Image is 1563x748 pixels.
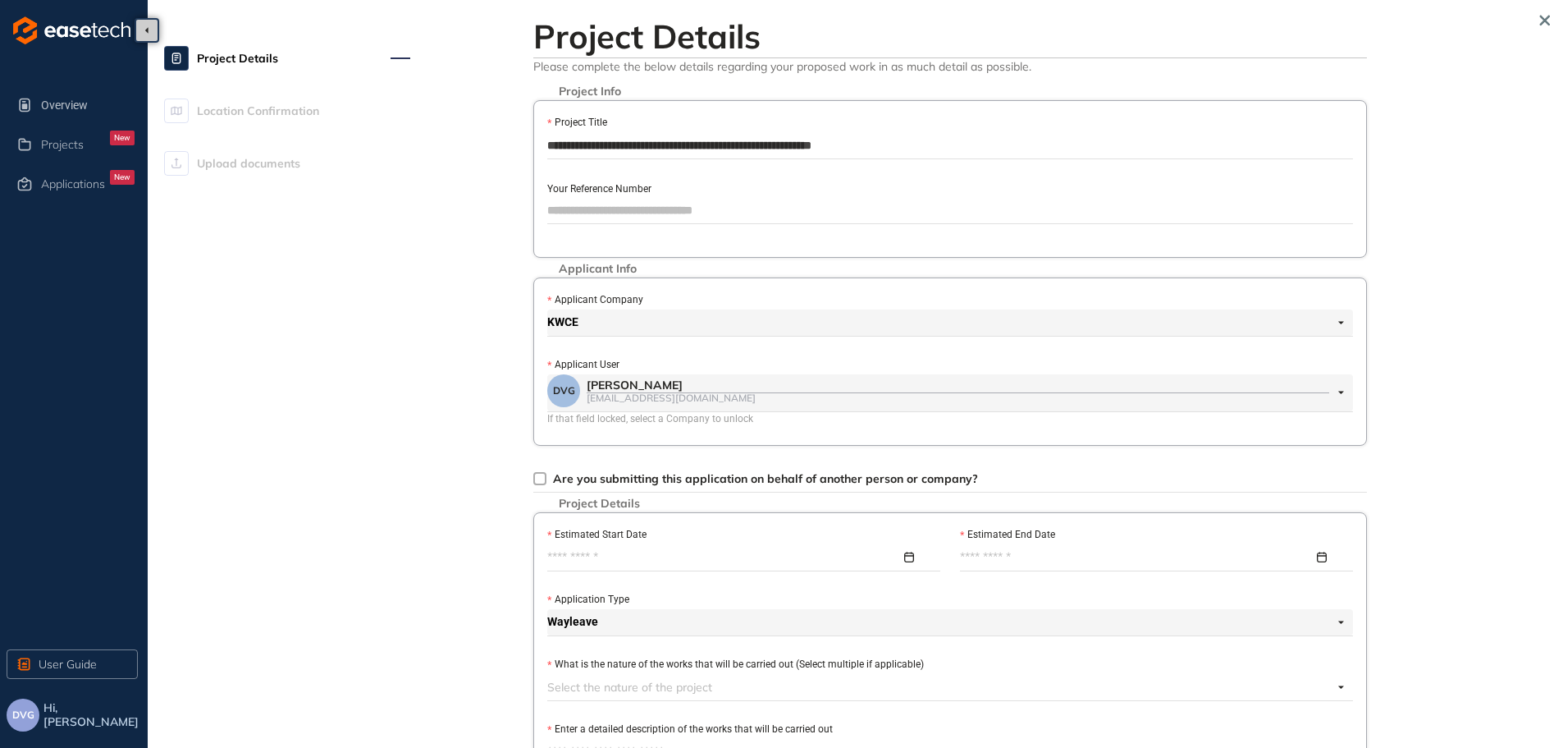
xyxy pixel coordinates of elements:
label: Applicant User [547,357,619,373]
span: Upload documents [197,147,300,180]
span: Hi, [PERSON_NAME] [43,701,141,729]
span: Please complete the below details regarding your proposed work in as much detail as possible. [533,58,1367,74]
label: What is the nature of the works that will be carried out (Select multiple if applicable) [547,657,924,672]
label: Enter a detailed description of the works that will be carried out [547,722,833,737]
button: User Guide [7,649,138,679]
span: Location Confirmation [197,94,319,127]
img: logo [13,16,130,44]
span: Project Details [551,497,648,511]
label: Your Reference Number [547,181,651,197]
input: Estimated End Date [960,548,1314,567]
span: Applications [41,177,105,191]
div: New [110,170,135,185]
input: Your Reference Number [547,198,1353,223]
input: Project Title [547,133,1353,158]
span: Projects [41,138,84,152]
span: Project Info [551,85,629,99]
span: KWCE [547,310,1344,336]
div: New [110,131,135,145]
label: Applicant Company [547,292,643,308]
label: Application Type [547,592,629,608]
h2: Project Details [533,16,1367,56]
span: DVG [12,709,34,721]
label: Estimated End Date [960,527,1055,543]
input: Estimated Start Date [547,548,901,567]
button: DVG [7,699,39,732]
div: If that field locked, select a Company to unlock [547,411,1353,427]
span: Are you submitting this application on behalf of another person or company? [553,471,978,486]
span: Project Details [197,42,278,75]
span: Wayleave [547,609,1344,636]
span: Overview [41,89,135,122]
label: Estimated Start Date [547,527,647,543]
div: [PERSON_NAME] [587,379,1329,392]
label: Project Title [547,115,607,131]
div: [EMAIL_ADDRESS][DOMAIN_NAME] [587,392,1329,403]
span: DVG [553,385,575,397]
span: User Guide [39,655,97,673]
span: Applicant Info [551,262,645,276]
